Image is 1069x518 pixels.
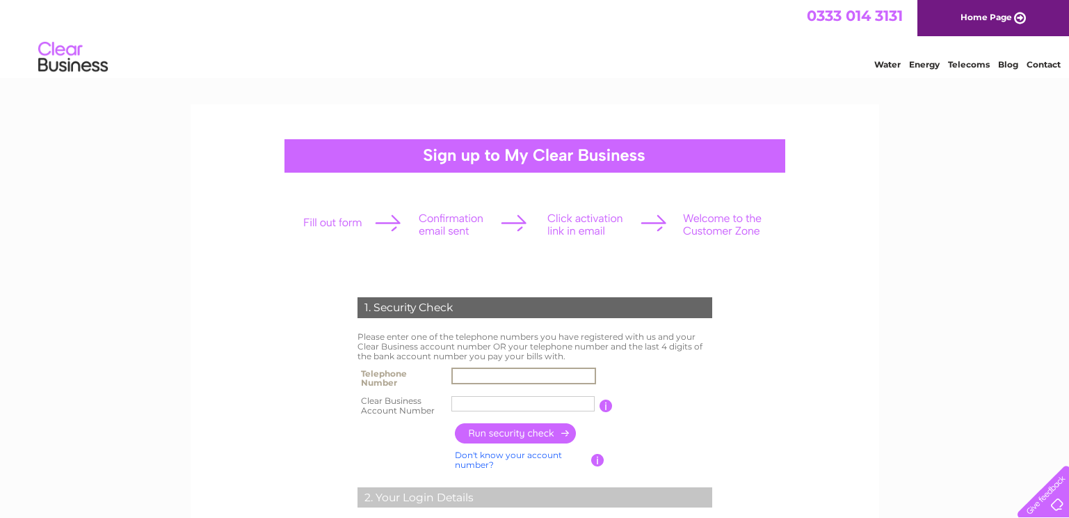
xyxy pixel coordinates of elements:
div: 2. Your Login Details [357,487,712,508]
img: logo.png [38,36,108,79]
td: Please enter one of the telephone numbers you have registered with us and your Clear Business acc... [354,329,716,364]
a: Contact [1027,59,1061,70]
a: Telecoms [948,59,990,70]
a: Water [874,59,901,70]
input: Information [600,400,613,412]
div: 1. Security Check [357,297,712,318]
a: Blog [998,59,1018,70]
div: Clear Business is a trading name of Verastar Limited (registered in [GEOGRAPHIC_DATA] No. 3667643... [207,8,864,68]
a: Don't know your account number? [455,450,562,470]
a: 0333 014 3131 [807,7,903,24]
th: Telephone Number [354,364,449,392]
th: Clear Business Account Number [354,392,449,420]
a: Energy [909,59,940,70]
input: Information [591,454,604,466]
